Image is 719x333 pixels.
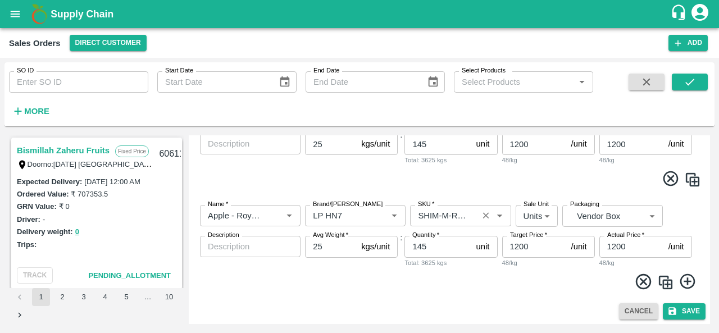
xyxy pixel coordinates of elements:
[305,236,357,257] input: 0.0
[208,231,239,240] label: Description
[96,288,114,306] button: Go to page 4
[502,155,595,165] div: 48/kg
[670,4,690,24] div: customer-support
[17,240,37,249] label: Trips:
[404,133,471,154] input: 0.0
[668,138,684,150] p: /unit
[53,288,71,306] button: Go to page 2
[570,200,599,209] label: Packaging
[361,138,390,150] p: kgs/unit
[462,66,506,75] label: Select Products
[524,210,543,222] p: Units
[404,236,471,257] input: 0.0
[668,240,684,253] p: /unit
[457,75,571,89] input: Select Products
[524,200,549,209] label: Sale Unit
[17,66,34,75] label: SO ID
[476,138,490,150] p: unit
[17,202,57,211] label: GRN Value:
[361,240,390,253] p: kgs/unit
[17,143,110,158] a: Bismillah Zaheru Fruits
[418,200,434,209] label: SKU
[571,240,587,253] p: /unit
[684,171,701,188] img: CloneIcon
[305,133,357,154] input: 0.0
[139,292,157,303] div: …
[17,227,73,236] label: Delivery weight:
[9,288,184,324] nav: pagination navigation
[11,306,29,324] button: Go to next page
[157,71,270,93] input: Start Date
[115,145,149,157] p: Fixed Price
[479,208,494,223] button: Clear
[9,71,148,93] input: Enter SO ID
[663,303,706,320] button: Save
[308,208,369,223] input: Create Brand/Marka
[412,231,439,240] label: Quantity
[32,288,50,306] button: page 1
[404,155,497,165] div: Total: 3625 kgs
[88,271,171,280] span: Pending_Allotment
[422,71,444,93] button: Choose date
[619,303,658,320] button: Cancel
[492,208,507,223] button: Open
[9,36,61,51] div: Sales Orders
[387,208,402,223] button: Open
[17,190,69,198] label: Ordered Value:
[575,75,589,89] button: Open
[59,202,70,211] label: ₹ 0
[313,66,339,75] label: End Date
[657,274,674,291] img: CloneIcon
[203,208,264,223] input: Name
[152,141,195,167] div: 606119
[274,71,295,93] button: Choose date
[413,208,474,223] input: SKU
[404,258,497,268] div: Total: 3625 kgs
[70,35,147,51] button: Select DC
[306,71,418,93] input: End Date
[75,288,93,306] button: Go to page 3
[510,231,547,240] label: Target Price
[2,1,28,27] button: open drawer
[71,190,108,198] label: ₹ 707353.5
[51,8,113,20] b: Supply Chain
[17,177,82,186] label: Expected Delivery :
[193,196,706,299] div: :
[84,177,140,186] label: [DATE] 12:00 AM
[599,258,692,268] div: 48/kg
[313,200,383,209] label: Brand/[PERSON_NAME]
[502,258,595,268] div: 48/kg
[165,66,193,75] label: Start Date
[17,215,40,223] label: Driver:
[571,138,587,150] p: /unit
[690,2,710,26] div: account of current user
[193,93,706,196] div: :
[9,102,52,121] button: More
[43,215,45,223] label: -
[51,6,670,22] a: Supply Chain
[75,226,79,239] button: 0
[208,200,228,209] label: Name
[24,107,49,116] strong: More
[117,288,135,306] button: Go to page 5
[282,208,297,223] button: Open
[476,240,490,253] p: unit
[313,231,348,240] label: Avg Weight
[28,3,51,25] img: logo
[577,210,644,222] p: Vendor Box
[668,35,708,51] button: Add
[160,288,178,306] button: Go to page 10
[607,231,644,240] label: Actual Price
[599,155,692,165] div: 48/kg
